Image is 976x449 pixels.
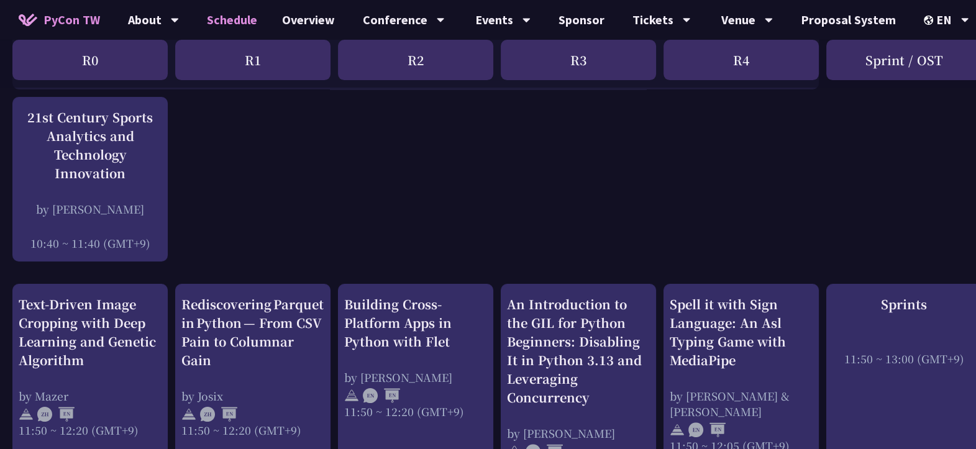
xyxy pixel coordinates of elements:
div: R0 [12,40,168,80]
img: ENEN.5a408d1.svg [363,388,400,403]
div: Text-Driven Image Cropping with Deep Learning and Genetic Algorithm [19,295,162,370]
a: PyCon TW [6,4,112,35]
div: 11:50 ~ 12:20 (GMT+9) [181,422,324,438]
img: Home icon of PyCon TW 2025 [19,14,37,26]
div: by Josix [181,388,324,404]
div: R3 [501,40,656,80]
div: R4 [664,40,819,80]
img: ZHEN.371966e.svg [200,407,237,422]
div: An Introduction to the GIL for Python Beginners: Disabling It in Python 3.13 and Leveraging Concu... [507,295,650,407]
img: ZHEN.371966e.svg [37,407,75,422]
div: 11:50 ~ 12:20 (GMT+9) [344,404,487,419]
img: svg+xml;base64,PHN2ZyB4bWxucz0iaHR0cDovL3d3dy53My5vcmcvMjAwMC9zdmciIHdpZHRoPSIyNCIgaGVpZ2h0PSIyNC... [181,407,196,422]
div: 21st Century Sports Analytics and Technology Innovation [19,108,162,183]
span: PyCon TW [43,11,100,29]
div: Rediscovering Parquet in Python — From CSV Pain to Columnar Gain [181,295,324,370]
img: Locale Icon [924,16,936,25]
div: Sprints [832,295,975,314]
div: R2 [338,40,493,80]
img: svg+xml;base64,PHN2ZyB4bWxucz0iaHR0cDovL3d3dy53My5vcmcvMjAwMC9zdmciIHdpZHRoPSIyNCIgaGVpZ2h0PSIyNC... [670,422,685,437]
div: R1 [175,40,331,80]
a: 21st Century Sports Analytics and Technology Innovation by [PERSON_NAME] 10:40 ~ 11:40 (GMT+9) [19,108,162,251]
div: by [PERSON_NAME] & [PERSON_NAME] [670,388,813,419]
img: ENEN.5a408d1.svg [688,422,726,437]
div: by Mazer [19,388,162,404]
div: Building Cross-Platform Apps in Python with Flet [344,295,487,351]
div: 11:50 ~ 13:00 (GMT+9) [832,351,975,366]
div: by [PERSON_NAME] [19,201,162,217]
img: svg+xml;base64,PHN2ZyB4bWxucz0iaHR0cDovL3d3dy53My5vcmcvMjAwMC9zdmciIHdpZHRoPSIyNCIgaGVpZ2h0PSIyNC... [19,407,34,422]
div: Spell it with Sign Language: An Asl Typing Game with MediaPipe [670,295,813,370]
div: by [PERSON_NAME] [344,370,487,385]
div: by [PERSON_NAME] [507,425,650,441]
div: 10:40 ~ 11:40 (GMT+9) [19,235,162,251]
div: 11:50 ~ 12:20 (GMT+9) [19,422,162,438]
img: svg+xml;base64,PHN2ZyB4bWxucz0iaHR0cDovL3d3dy53My5vcmcvMjAwMC9zdmciIHdpZHRoPSIyNCIgaGVpZ2h0PSIyNC... [344,388,359,403]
